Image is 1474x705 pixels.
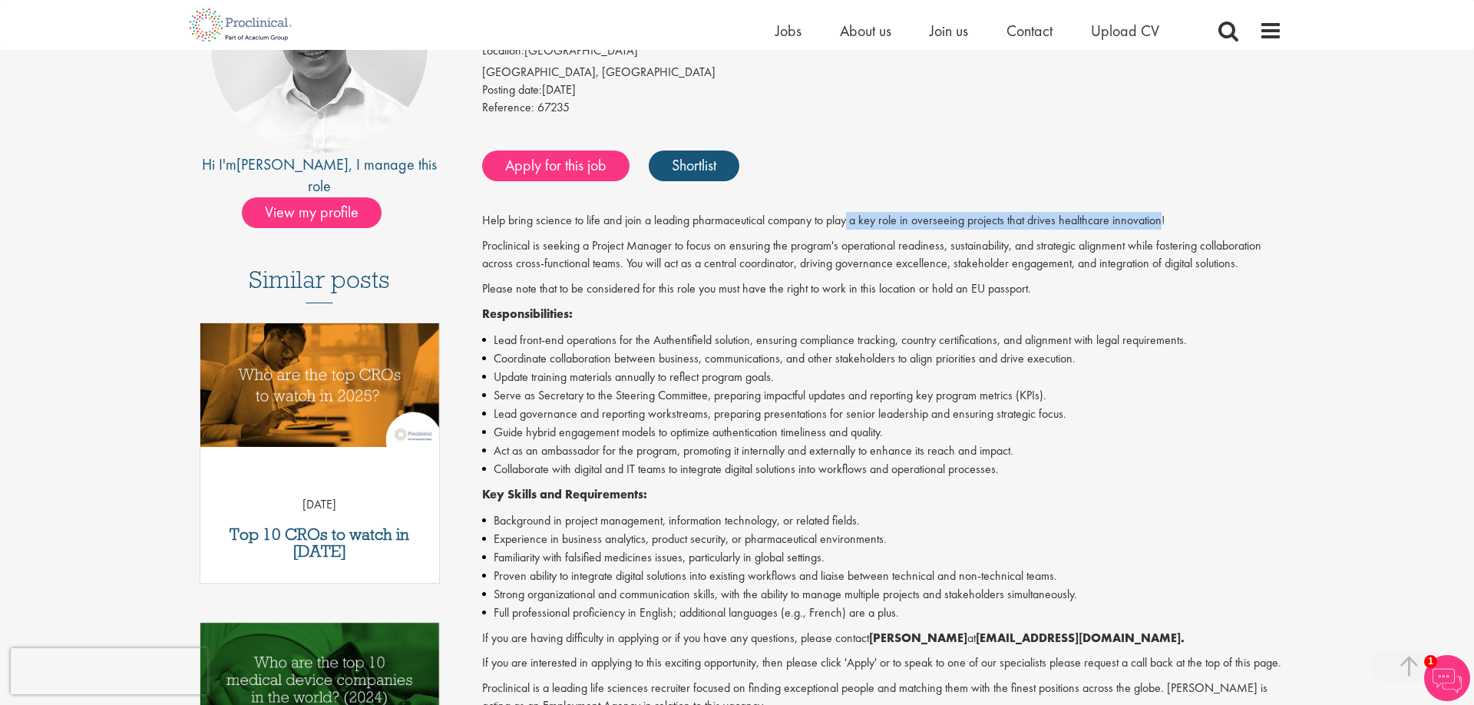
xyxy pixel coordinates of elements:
a: Apply for this job [482,151,630,181]
img: Chatbot [1424,655,1470,701]
p: If you are having difficulty in applying or if you have any questions, please contact at [482,630,1283,647]
li: Familiarity with falsified medicines issues, particularly in global settings. [482,548,1283,567]
a: Upload CV [1091,21,1159,41]
span: Posting date: [482,81,542,98]
a: Link to a post [200,323,439,459]
li: Background in project management, information technology, or related fields. [482,511,1283,530]
a: [PERSON_NAME] [236,154,349,174]
iframe: reCAPTCHA [11,648,207,694]
a: Join us [930,21,968,41]
strong: Key Skills and Requirements: [482,486,647,502]
label: Reference: [482,99,534,117]
div: [DATE] [482,81,1283,99]
div: Hi I'm , I manage this role [192,154,448,197]
p: Proclinical is seeking a Project Manager to focus on ensuring the program's operational readiness... [482,237,1283,273]
a: Contact [1006,21,1053,41]
li: Collaborate with digital and IT teams to integrate digital solutions into workflows and operation... [482,460,1283,478]
p: [DATE] [200,496,439,514]
span: 67235 [537,99,570,115]
p: If you are interested in applying to this exciting opportunity, then please click 'Apply' or to s... [482,654,1283,672]
li: Coordinate collaboration between business, communications, and other stakeholders to align priori... [482,349,1283,368]
li: Act as an ambassador for the program, promoting it internally and externally to enhance its reach... [482,442,1283,460]
strong: [EMAIL_ADDRESS][DOMAIN_NAME]. [976,630,1185,646]
img: Top 10 CROs 2025 | Proclinical [200,323,439,447]
h3: Similar posts [249,266,390,303]
li: Serve as Secretary to the Steering Committee, preparing impactful updates and reporting key progr... [482,386,1283,405]
li: Guide hybrid engagement models to optimize authentication timeliness and quality. [482,423,1283,442]
a: About us [840,21,891,41]
strong: [PERSON_NAME] [869,630,967,646]
div: [GEOGRAPHIC_DATA], [GEOGRAPHIC_DATA] [482,64,1283,81]
li: Experience in business analytics, product security, or pharmaceutical environments. [482,530,1283,548]
a: Jobs [775,21,801,41]
span: 1 [1424,655,1437,668]
li: [GEOGRAPHIC_DATA] [482,42,1283,64]
a: View my profile [242,200,397,220]
li: Lead governance and reporting workstreams, preparing presentations for senior leadership and ensu... [482,405,1283,423]
span: View my profile [242,197,382,228]
li: Lead front-end operations for the Authentifield solution, ensuring compliance tracking, country c... [482,331,1283,349]
label: Location: [482,42,524,60]
a: Top 10 CROs to watch in [DATE] [208,526,431,560]
strong: Responsibilities: [482,306,573,322]
p: Please note that to be considered for this role you must have the right to work in this location ... [482,280,1283,298]
li: Update training materials annually to reflect program goals. [482,368,1283,386]
li: Proven ability to integrate digital solutions into existing workflows and liaise between technica... [482,567,1283,585]
li: Strong organizational and communication skills, with the ability to manage multiple projects and ... [482,585,1283,604]
li: Full professional proficiency in English; additional languages (e.g., French) are a plus. [482,604,1283,622]
a: Shortlist [649,151,739,181]
p: Help bring science to life and join a leading pharmaceutical company to play a key role in overse... [482,212,1283,230]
